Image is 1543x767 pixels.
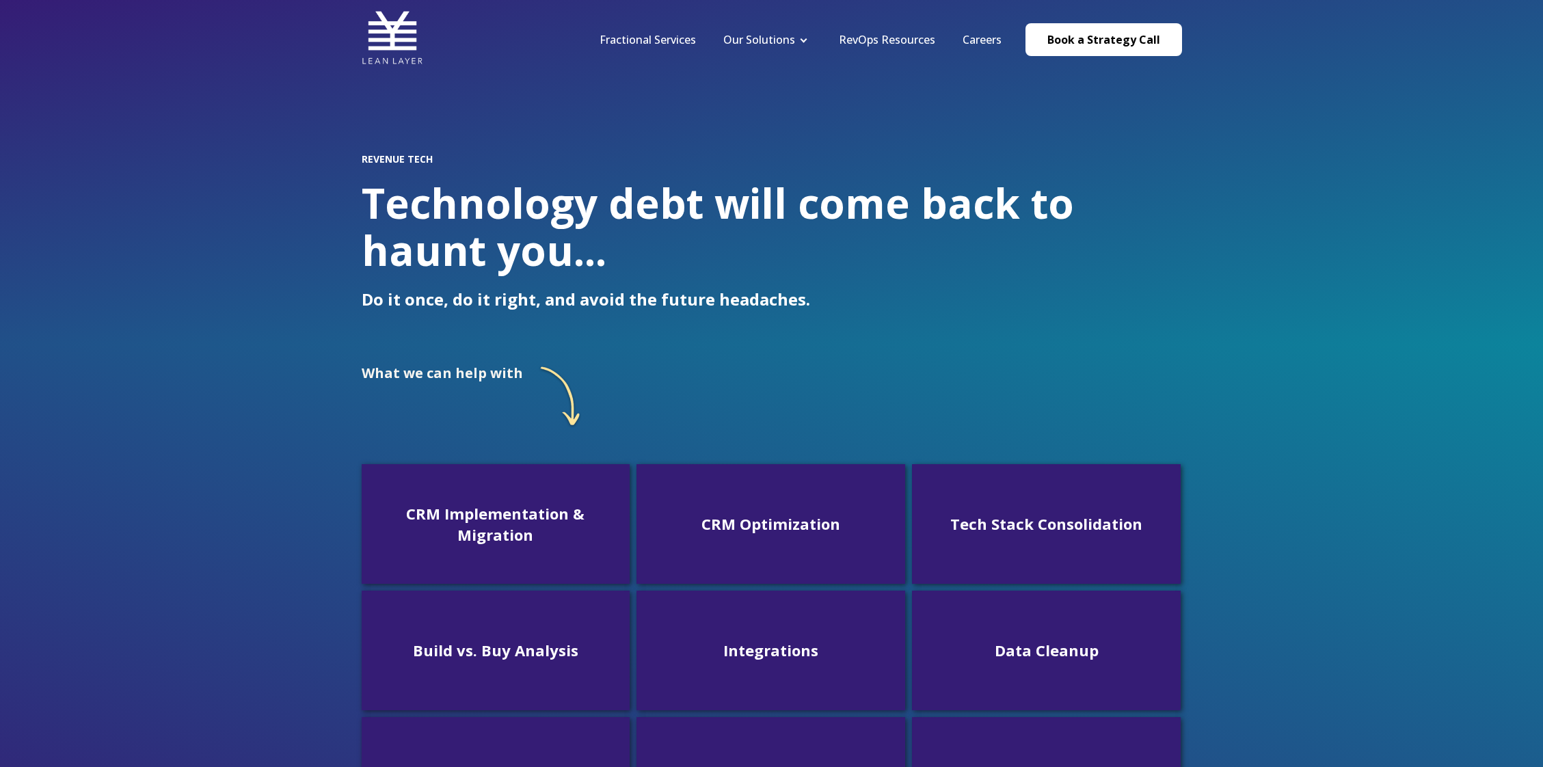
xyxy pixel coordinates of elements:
a: Our Solutions [723,32,795,47]
h3: Integrations [647,640,894,661]
h3: Tech Stack Consolidation [923,513,1170,535]
div: Navigation Menu [586,32,1015,47]
a: Careers [963,32,1002,47]
h1: Technology debt will come back to haunt you... [362,180,1182,274]
a: Fractional Services [600,32,696,47]
h2: REVENUE TECH [362,154,1182,165]
h3: Build vs. Buy Analysis [373,640,619,661]
a: Book a Strategy Call [1025,23,1182,56]
p: Do it once, do it right, and avoid the future headaches. [362,290,1182,309]
h2: What we can help with [362,365,523,381]
h3: CRM Optimization [647,513,894,535]
img: Lean Layer Logo [362,7,423,68]
a: RevOps Resources [839,32,935,47]
h3: CRM Implementation & Migration [373,503,619,546]
h3: Data Cleanup [923,640,1170,661]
